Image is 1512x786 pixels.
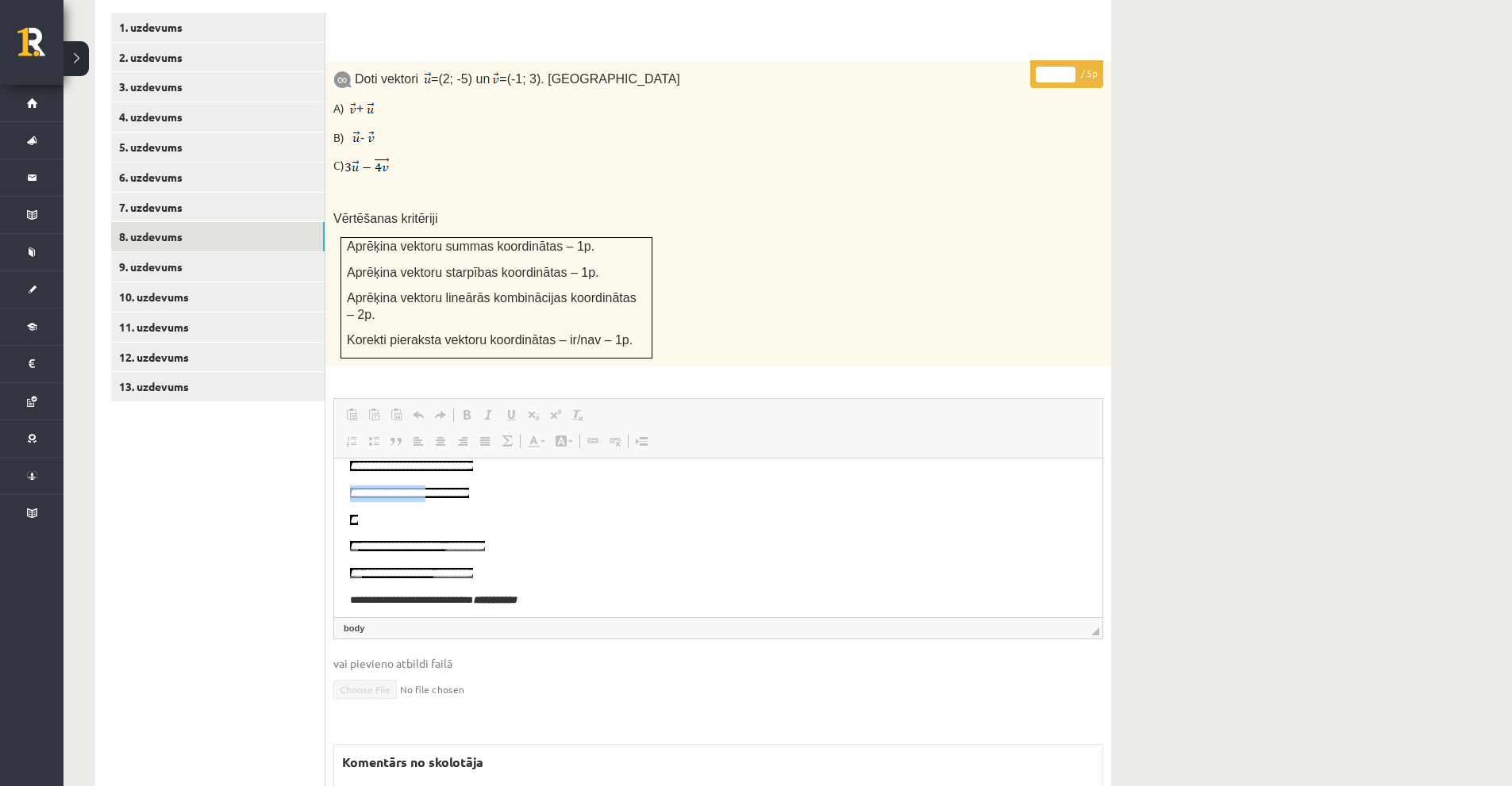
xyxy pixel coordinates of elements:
[385,405,407,425] a: Paste from Word
[438,72,490,86] span: (2; -5) un
[363,405,385,425] a: Paste as plain text (Ctrl+Shift+V)
[356,102,364,115] font: +
[421,71,431,89] img: ICCOmjKegLRwSeC+BSqqcinfctcEiKgNlQkl0gNYChlAh7FQMoqbQwXAahqRRqAogrw8ChgHQGMQQDYGQiUEADs=
[333,212,438,225] span: Vērtēšanas kritēriji
[340,431,363,451] a: Insert/Remove Numbered List
[456,405,478,425] a: Bold (Ctrl+B)
[333,655,1103,672] span: vai pievieno atbildi failā
[1030,60,1103,88] p: / 5p
[334,458,1102,617] iframe: Editor, wiswyg-editor-user-answer-47433960290320
[522,405,544,425] a: Subscript
[385,431,407,451] a: Block Quote
[474,431,496,451] a: Justify
[111,252,325,282] a: 9. uzdevums
[340,405,363,425] a: Paste (Ctrl+V)
[111,343,325,372] a: 12. uzdevums
[333,71,352,89] img: 9k=
[407,431,429,451] a: Align Left
[367,102,375,117] img: 2wECAwECAwVBICCOmjKeorQAXBK8cJGh6UqXdK4DXRMgIs2gAphQIkCARSbqMFbOJGBzILZsSqZlOIrILo8CxjHTGASQjYFAD...
[544,405,567,425] a: Superscript
[347,333,633,347] span: Korekti pieraksta vektoru koordinātas – ir/nav – 1p.
[367,130,375,148] img: 2wECAwECAwU7ICCKGTOegNSIHBK8wYCh6YqWdK5fhdxBgYaGYZFNKBGbhSDqPCqiyIG0YCFWm8QM0GpcDFtAxyFQhEMAOw==
[111,372,325,401] a: 13. uzdevums
[492,71,499,89] img: 2wECAwECAwU7ICCKGTOegNSIHBK8wYCh6YqWdK5fhdxBgYaGYZFNKBGbhSDqPCqiyIG0YCFWm8QM0GpcDFtAxyFQhEMAOw==
[111,43,325,72] a: 2. uzdevums
[17,28,63,67] a: Rīgas 1. Tālmācības vidusskola
[341,35,347,41] img: Balts.png
[355,72,418,86] span: Doti vektori
[582,431,604,451] a: Link (Ctrl+K)
[347,266,599,279] span: Aprēķina vektoru starpības koordinātas – 1p.
[550,431,578,451] a: Background Color
[1091,627,1099,635] span: Resize
[478,405,500,425] a: Italic (Ctrl+I)
[111,163,325,192] a: 6. uzdevums
[347,291,637,321] span: Aprēķina vektoru lineārās kombinācijas koordinātas – 2p.
[407,405,429,425] a: Undo (Ctrl+Z)
[111,72,325,102] a: 3. uzdevums
[344,157,389,176] img: QpKcSrSJbj4B2y+0GClWmdUycWs1kqziJ9RZS6XgULbe6PIeAoLFs1oUsB1RKLhYNcCMBg39IhYpWgYuMRh4MD5JOJxB+LhkB...
[496,431,518,451] a: Math
[349,102,356,117] img: 2wECAwECAwU7ICCKGTOegNSIHBK8wYCh6YqWdK5fhdxBgYaGYZFNKBGbhSDqPCqiyIG0YCFWm8QM0GpcDFtAxyFQhEMAOw==
[363,431,385,451] a: Insert/Remove Bulleted List
[347,240,594,253] span: Aprēķina vektoru summas koordinātas – 1p.
[111,132,325,162] a: 5. uzdevums
[111,282,325,312] a: 10. uzdevums
[340,621,367,635] a: body element
[334,745,491,780] label: Komentārs no skolotāja
[333,98,1024,117] p: A)
[360,131,364,144] font: -
[431,72,438,86] span: =
[429,431,452,451] a: Center
[604,431,626,451] a: Unlink
[452,431,474,451] a: Align Right
[500,405,522,425] a: Underline (Ctrl+U)
[352,130,360,148] img: 2wECAwECAwVBICCOmjKeorQAXBK8cJGh6UqXdK4DXRMgIs2gAphQIkCARSbqMFbOJGBzILZsSqZlOIrILo8CxjHTGASQjYFAD...
[111,312,325,342] a: 11. uzdevums
[567,405,589,425] a: Remove Format
[333,128,1024,148] p: B)
[630,431,652,451] a: Insert Page Break for Printing
[522,431,550,451] a: Text Color
[429,405,452,425] a: Redo (Ctrl+Y)
[333,157,1024,176] p: C)
[499,72,506,86] span: =
[111,102,325,132] a: 4. uzdevums
[111,193,325,222] a: 7. uzdevums
[111,222,325,251] a: 8. uzdevums
[111,13,325,42] a: 1. uzdevums
[507,72,680,86] span: (-1; 3). [GEOGRAPHIC_DATA]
